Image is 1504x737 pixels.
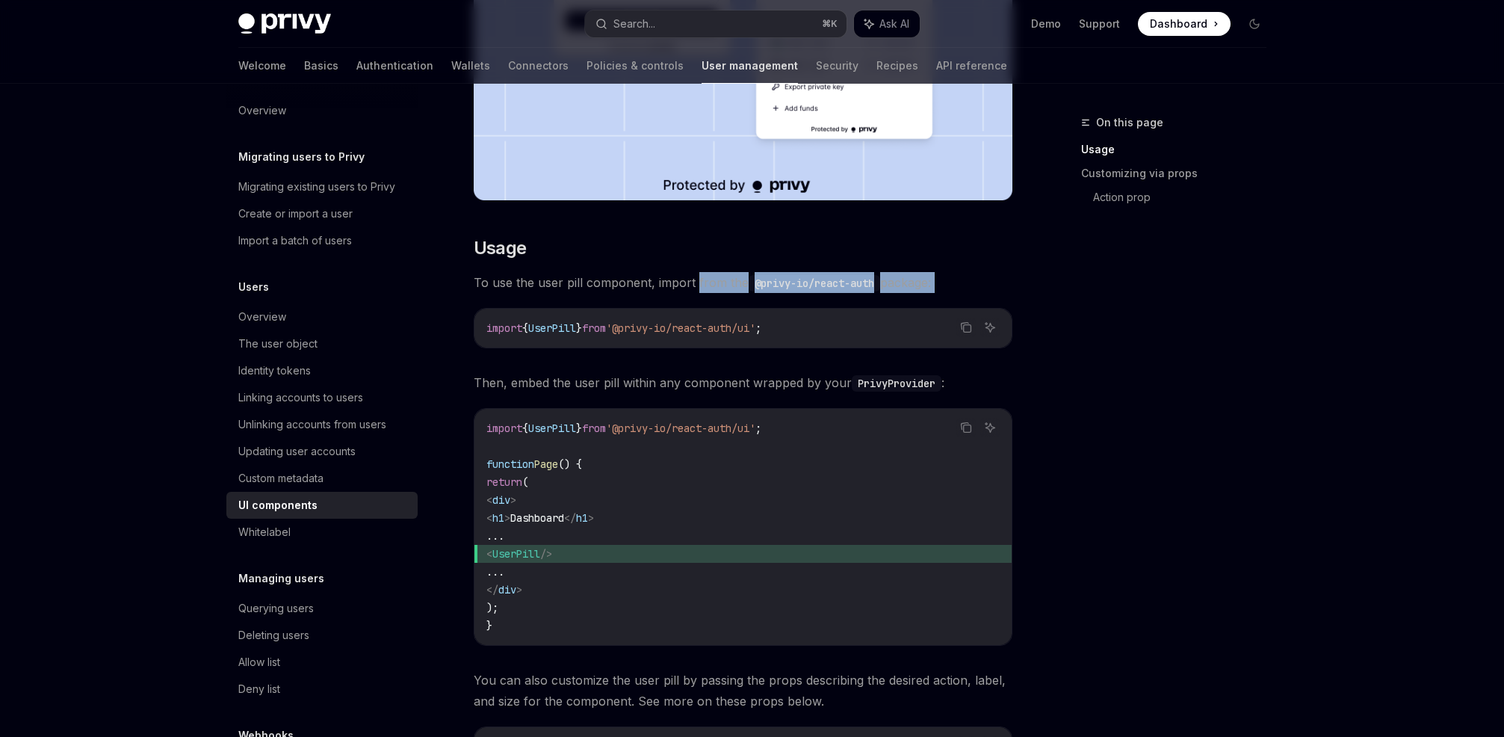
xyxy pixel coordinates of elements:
span: ; [755,422,761,435]
a: Usage [1081,138,1278,161]
a: Identity tokens [226,357,418,384]
span: '@privy-io/react-auth/ui' [606,321,755,335]
a: Security [816,48,858,84]
a: Overview [226,303,418,330]
div: Querying users [238,599,314,617]
code: @privy-io/react-auth [749,275,880,292]
span: < [486,547,492,561]
span: Ask AI [879,16,909,31]
a: Updating user accounts [226,438,418,465]
span: To use the user pill component, import from the package: [474,272,1012,293]
button: Search...⌘K [585,10,847,37]
span: On this page [1096,114,1163,132]
span: } [576,422,582,435]
div: Identity tokens [238,362,311,380]
span: function [486,457,534,471]
div: Search... [613,15,655,33]
a: Dashboard [1138,12,1231,36]
div: Deny list [238,680,280,698]
a: Basics [304,48,338,84]
span: ( [522,475,528,489]
span: > [510,493,516,507]
div: Overview [238,102,286,120]
span: ... [486,565,504,579]
span: import [486,321,522,335]
a: Linking accounts to users [226,384,418,411]
span: < [486,511,492,525]
button: Ask AI [980,318,1000,337]
span: UserPill [528,422,576,435]
h5: Migrating users to Privy [238,148,365,166]
div: Unlinking accounts from users [238,416,386,434]
a: Demo [1031,16,1061,31]
span: Usage [474,236,527,260]
span: div [498,583,516,596]
span: </ [486,583,498,596]
div: Allow list [238,653,280,671]
span: > [588,511,594,525]
span: > [504,511,510,525]
div: Linking accounts to users [238,389,363,407]
a: Wallets [451,48,490,84]
a: Support [1079,16,1120,31]
a: Querying users [226,595,418,622]
a: Welcome [238,48,286,84]
a: UI components [226,492,418,519]
a: Create or import a user [226,200,418,227]
span: h1 [576,511,588,525]
div: Migrating existing users to Privy [238,178,395,196]
a: API reference [936,48,1007,84]
a: Migrating existing users to Privy [226,173,418,200]
span: { [522,422,528,435]
span: UserPill [528,321,576,335]
button: Copy the contents from the code block [956,418,976,437]
a: Deny list [226,676,418,703]
button: Ask AI [854,10,920,37]
span: } [486,619,492,632]
span: from [582,321,606,335]
a: Authentication [356,48,433,84]
span: </ [564,511,576,525]
a: Customizing via props [1081,161,1278,185]
span: You can also customize the user pill by passing the props describing the desired action, label, a... [474,670,1012,712]
span: '@privy-io/react-auth/ui' [606,422,755,435]
a: Action prop [1093,185,1278,209]
a: Policies & controls [587,48,684,84]
button: Copy the contents from the code block [956,318,976,337]
span: div [492,493,510,507]
div: Overview [238,308,286,326]
span: } [576,321,582,335]
div: Updating user accounts [238,442,356,460]
span: Dashboard [1150,16,1207,31]
span: Dashboard [510,511,564,525]
div: UI components [238,496,318,514]
div: Deleting users [238,626,309,644]
a: The user object [226,330,418,357]
span: UserPill [492,547,540,561]
span: < [486,493,492,507]
a: Unlinking accounts from users [226,411,418,438]
a: Allow list [226,649,418,676]
a: Overview [226,97,418,124]
span: > [516,583,522,596]
a: Deleting users [226,622,418,649]
span: h1 [492,511,504,525]
span: import [486,422,522,435]
a: Whitelabel [226,519,418,546]
img: dark logo [238,13,331,34]
span: ⌘ K [822,18,838,30]
a: User management [702,48,798,84]
span: Page [534,457,558,471]
a: Recipes [876,48,918,84]
span: ; [755,321,761,335]
span: Then, embed the user pill within any component wrapped by your : [474,372,1012,393]
span: /> [540,547,552,561]
h5: Users [238,278,269,296]
span: { [522,321,528,335]
button: Ask AI [980,418,1000,437]
div: The user object [238,335,318,353]
code: PrivyProvider [852,375,941,392]
a: Import a batch of users [226,227,418,254]
h5: Managing users [238,570,324,588]
button: Toggle dark mode [1242,12,1266,36]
